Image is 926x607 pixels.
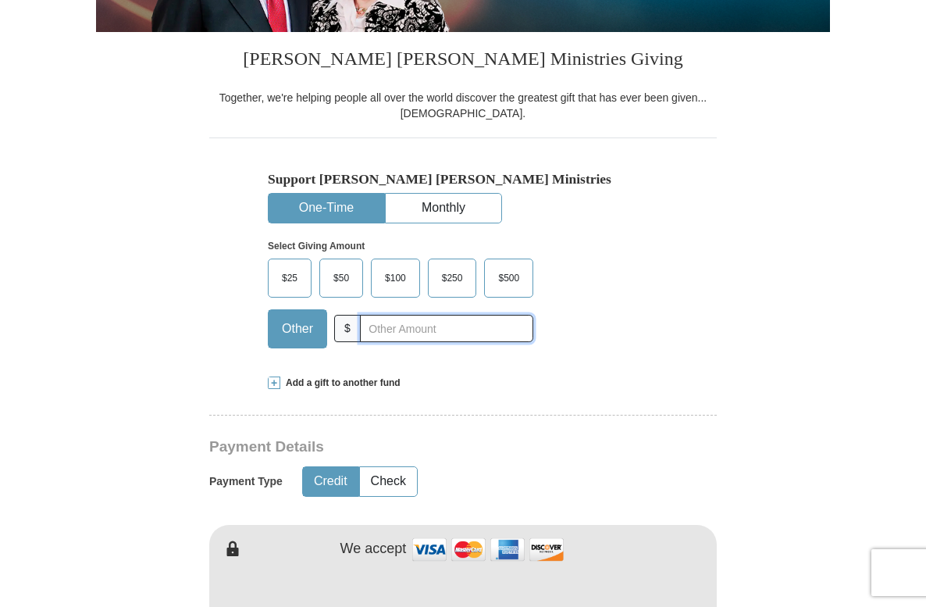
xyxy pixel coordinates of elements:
[434,266,471,290] span: $250
[303,467,358,496] button: Credit
[280,377,401,390] span: Add a gift to another fund
[274,266,305,290] span: $25
[410,533,566,566] img: credit cards accepted
[209,32,717,90] h3: [PERSON_NAME] [PERSON_NAME] Ministries Giving
[326,266,357,290] span: $50
[360,315,533,342] input: Other Amount
[360,467,417,496] button: Check
[209,438,607,456] h3: Payment Details
[490,266,527,290] span: $500
[274,317,321,341] span: Other
[209,475,283,488] h5: Payment Type
[386,194,501,223] button: Monthly
[377,266,414,290] span: $100
[340,541,407,558] h4: We accept
[268,171,658,187] h5: Support [PERSON_NAME] [PERSON_NAME] Ministries
[334,315,361,342] span: $
[209,90,717,121] div: Together, we're helping people all over the world discover the greatest gift that has ever been g...
[269,194,384,223] button: One-Time
[268,241,365,252] strong: Select Giving Amount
